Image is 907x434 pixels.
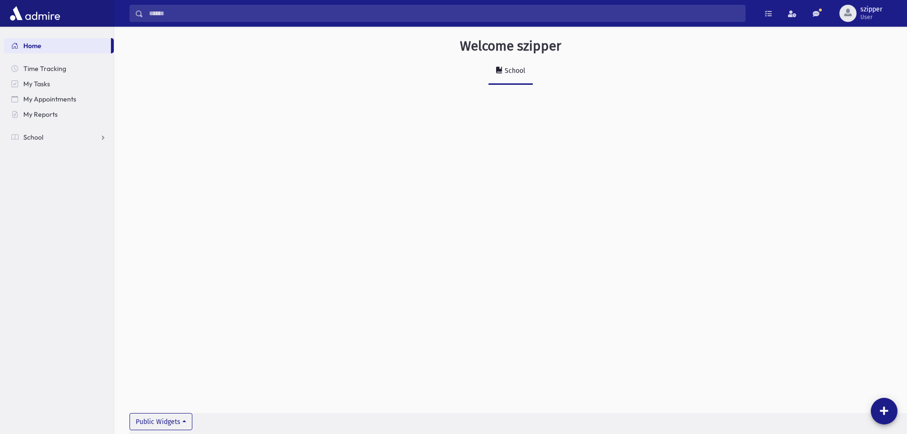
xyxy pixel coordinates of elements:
span: Time Tracking [23,64,66,73]
a: My Appointments [4,91,114,107]
span: My Reports [23,110,58,119]
input: Search [143,5,745,22]
span: User [860,13,882,21]
img: AdmirePro [8,4,62,23]
div: School [503,67,525,75]
button: Public Widgets [130,413,192,430]
a: Home [4,38,111,53]
span: My Appointments [23,95,76,103]
a: School [488,58,533,85]
a: My Reports [4,107,114,122]
a: My Tasks [4,76,114,91]
span: My Tasks [23,80,50,88]
h3: Welcome szipper [460,38,561,54]
span: Home [23,41,41,50]
a: School [4,130,114,145]
span: szipper [860,6,882,13]
a: Time Tracking [4,61,114,76]
span: School [23,133,43,141]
